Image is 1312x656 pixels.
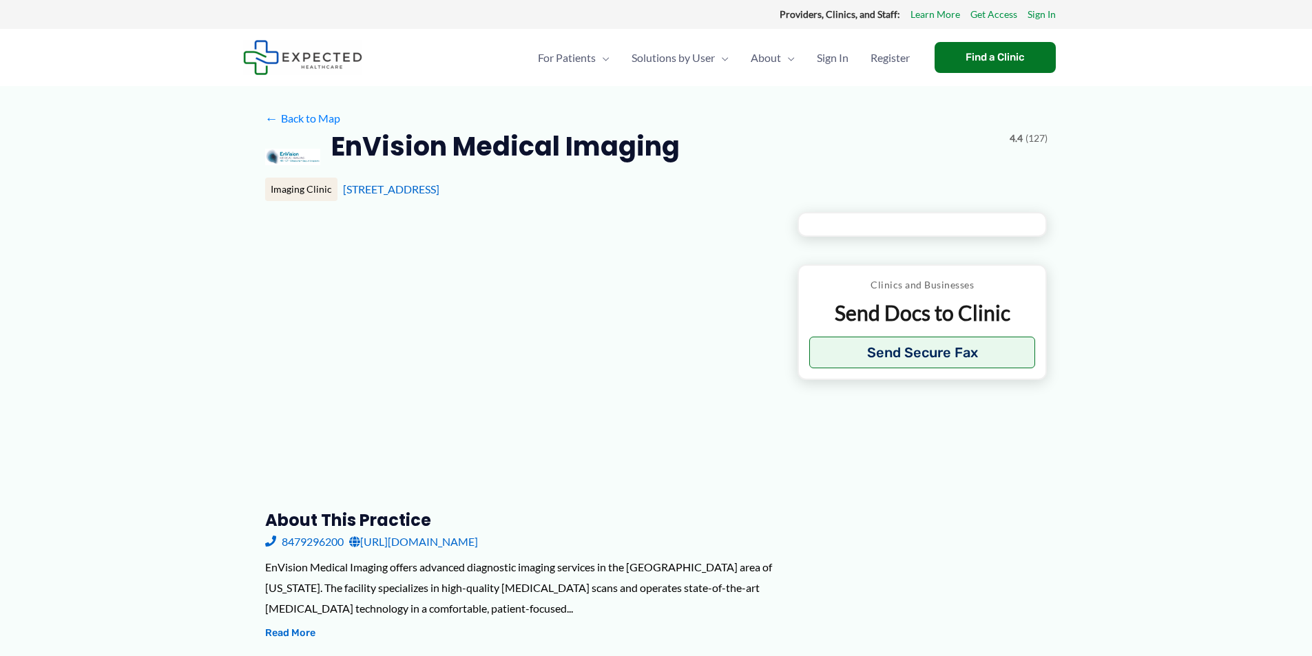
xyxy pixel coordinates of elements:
span: Register [871,34,910,82]
h2: EnVision Medical Imaging [331,129,680,163]
span: Sign In [817,34,848,82]
a: [URL][DOMAIN_NAME] [349,531,478,552]
a: Find a Clinic [935,42,1056,73]
strong: Providers, Clinics, and Staff: [780,8,900,20]
a: Solutions by UserMenu Toggle [621,34,740,82]
a: AboutMenu Toggle [740,34,806,82]
div: Imaging Clinic [265,178,337,201]
a: ←Back to Map [265,108,340,129]
span: Menu Toggle [596,34,610,82]
span: Menu Toggle [781,34,795,82]
a: Learn More [910,6,960,23]
span: (127) [1025,129,1048,147]
a: Register [860,34,921,82]
a: Sign In [1028,6,1056,23]
h3: About this practice [265,509,775,531]
p: Send Docs to Clinic [809,299,1036,326]
a: Get Access [970,6,1017,23]
a: Sign In [806,34,860,82]
button: Send Secure Fax [809,337,1036,368]
a: 8479296200 [265,531,344,552]
p: Clinics and Businesses [809,276,1036,294]
span: Solutions by User [632,34,715,82]
button: Read More [265,625,315,642]
a: For PatientsMenu Toggle [527,34,621,82]
img: Expected Healthcare Logo - side, dark font, small [243,40,362,75]
div: EnVision Medical Imaging offers advanced diagnostic imaging services in the [GEOGRAPHIC_DATA] are... [265,557,775,618]
span: 4.4 [1010,129,1023,147]
span: Menu Toggle [715,34,729,82]
a: [STREET_ADDRESS] [343,182,439,195]
nav: Primary Site Navigation [527,34,921,82]
span: For Patients [538,34,596,82]
span: ← [265,112,278,125]
span: About [751,34,781,82]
